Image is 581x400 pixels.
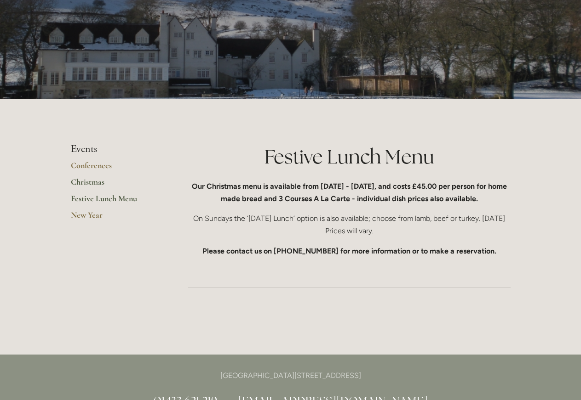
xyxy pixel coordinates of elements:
[202,247,496,255] strong: Please contact us on [PHONE_NUMBER] for more information or to make a reservation.
[71,210,159,226] a: New Year
[71,369,511,382] p: [GEOGRAPHIC_DATA][STREET_ADDRESS]
[71,160,159,177] a: Conferences
[71,193,159,210] a: Festive Lunch Menu
[188,212,511,237] p: On Sundays the ‘[DATE] Lunch’ option is also available; choose from lamb, beef or turkey. [DATE] ...
[192,182,509,203] strong: Our Christmas menu is available from [DATE] - [DATE], and costs £45.00 per person for home made b...
[188,143,511,170] h1: Festive Lunch Menu
[71,177,159,193] a: Christmas
[71,143,159,155] li: Events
